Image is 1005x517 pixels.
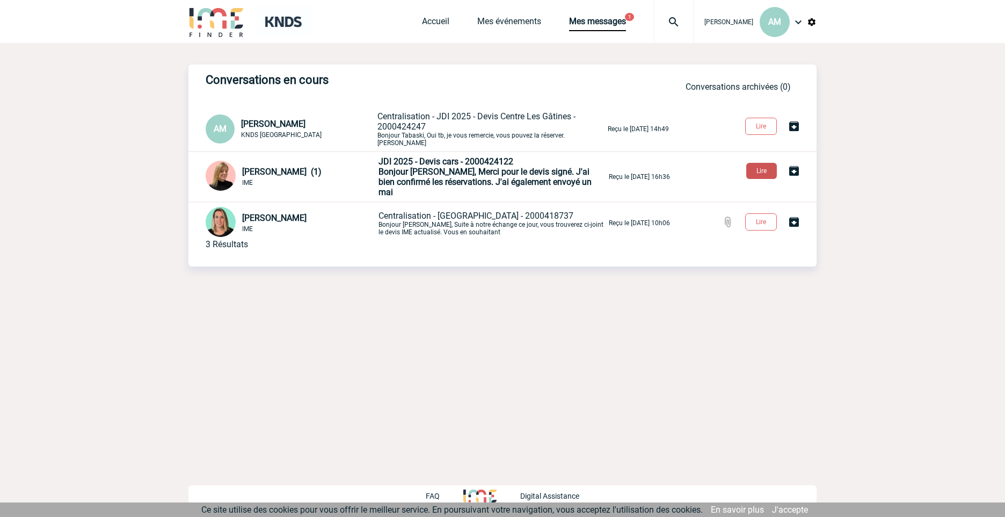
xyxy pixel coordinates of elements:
[201,505,703,515] span: Ce site utilise des cookies pour vous offrir le meilleur service. En poursuivant votre navigation...
[242,167,322,177] span: [PERSON_NAME] (1)
[242,179,253,186] span: IME
[788,164,800,177] img: Archiver la conversation
[569,16,626,31] a: Mes messages
[520,492,579,500] p: Digital Assistance
[737,120,788,131] a: Lire
[426,490,463,500] a: FAQ
[206,123,669,133] a: AM [PERSON_NAME] KNDS [GEOGRAPHIC_DATA] Centralisation - JDI 2025 - Devis Centre Les Gâtines - 20...
[378,156,513,167] span: JDI 2025 - Devis cars - 2000424122
[477,16,541,31] a: Mes événements
[206,207,236,237] img: 112968-1.png
[206,161,376,193] div: Conversation privée : Client - Agence
[206,207,376,239] div: Conversation privée : Client - Agence
[377,111,576,132] span: Centralisation - JDI 2025 - Devis Centre Les Gâtines - 2000424247
[745,213,777,231] button: Lire
[378,211,607,236] p: Bonjour [PERSON_NAME], Suite à notre échange ce jour, vous trouverez ci-joint le devis IME actual...
[422,16,449,31] a: Accueil
[378,211,573,221] span: Centralisation - [GEOGRAPHIC_DATA] - 2000418737
[608,125,669,133] p: Reçu le [DATE] 14h49
[788,216,800,228] img: Archiver la conversation
[745,118,777,135] button: Lire
[686,82,791,92] a: Conversations archivées (0)
[426,492,440,500] p: FAQ
[206,161,236,191] img: 131233-0.png
[772,505,808,515] a: J'accepte
[746,163,777,179] button: Lire
[241,119,305,129] span: [PERSON_NAME]
[463,490,497,502] img: http://www.idealmeetingsevents.fr/
[206,114,375,143] div: Conversation privée : Client - Agence
[609,173,670,181] p: Reçu le [DATE] 16h36
[241,131,322,139] span: KNDS [GEOGRAPHIC_DATA]
[377,111,606,147] p: Bonjour Tabaski, Oui tb, je vous remercie, vous pouvez la réserver. [PERSON_NAME]
[738,165,788,175] a: Lire
[206,217,670,227] a: [PERSON_NAME] IME Centralisation - [GEOGRAPHIC_DATA] - 2000418737Bonjour [PERSON_NAME], Suite à n...
[768,17,781,27] span: AM
[188,6,244,37] img: IME-Finder
[242,225,253,233] span: IME
[206,239,248,249] div: 3 Résultats
[378,167,592,197] span: Bonjour [PERSON_NAME], Merci pour le devis signé. J'ai bien confirmé les réservations. J'ai égale...
[206,73,528,87] h3: Conversations en cours
[737,216,788,226] a: Lire
[788,120,800,133] img: Archiver la conversation
[711,505,764,515] a: En savoir plus
[704,18,753,26] span: [PERSON_NAME]
[242,213,307,223] span: [PERSON_NAME]
[625,13,634,21] button: 1
[609,219,670,227] p: Reçu le [DATE] 10h06
[214,124,227,134] span: AM
[206,171,670,181] a: [PERSON_NAME] (1) IME JDI 2025 - Devis cars - 2000424122Bonjour [PERSON_NAME], Merci pour le devi...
